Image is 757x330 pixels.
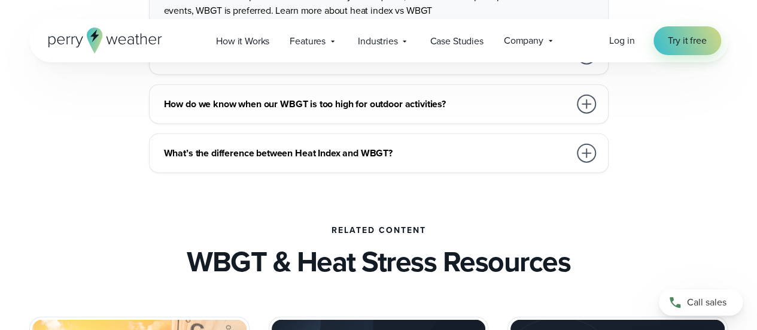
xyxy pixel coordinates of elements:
[687,295,726,310] span: Call sales
[430,34,483,49] span: Case Studies
[504,34,543,48] span: Company
[332,226,426,235] h2: Related Content
[609,34,634,47] span: Log in
[653,26,720,55] a: Try it free
[419,29,493,53] a: Case Studies
[290,34,326,49] span: Features
[609,34,634,48] a: Log in
[659,289,743,316] a: Call sales
[358,34,397,49] span: Industries
[668,34,706,48] span: Try it free
[187,245,570,278] h3: WBGT & Heat Stress Resources
[164,97,570,111] h3: How do we know when our WBGT is too high for outdoor activities?
[164,146,570,161] h3: What’s the difference between Heat Index and WBGT?
[206,29,279,53] a: How it Works
[216,34,269,49] span: How it Works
